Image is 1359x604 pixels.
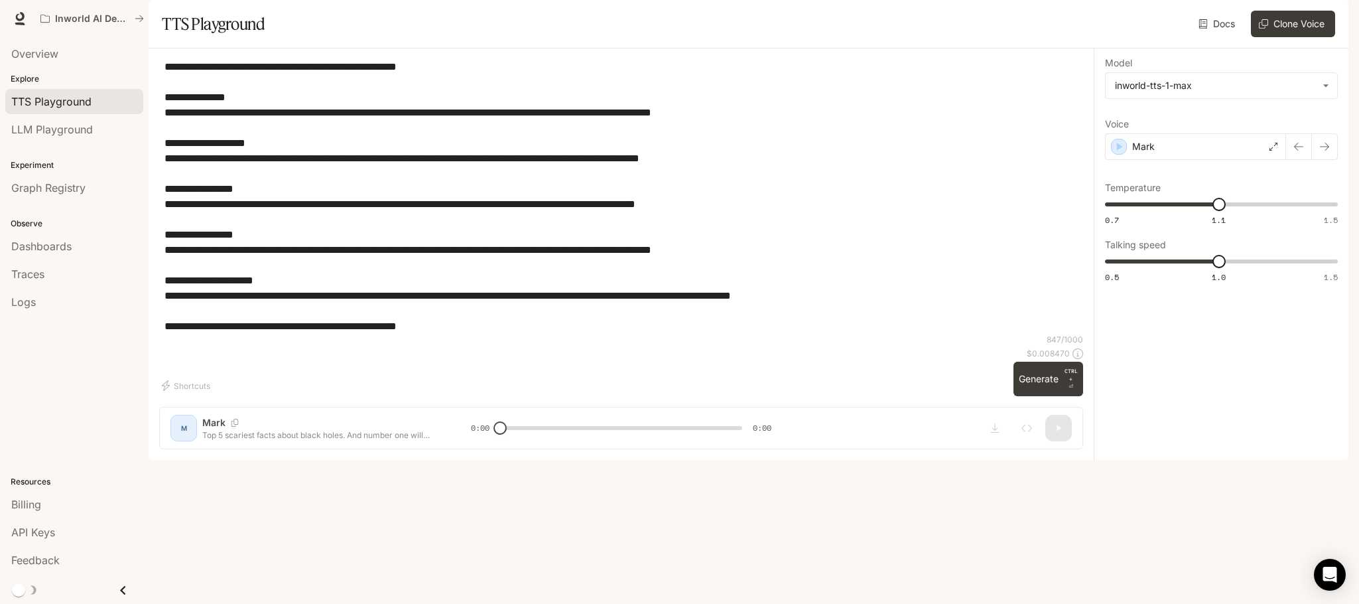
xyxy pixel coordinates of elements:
[1212,214,1226,226] span: 1.1
[1105,214,1119,226] span: 0.7
[1314,559,1346,591] div: Open Intercom Messenger
[1047,334,1083,345] p: 847 / 1000
[1105,240,1166,250] p: Talking speed
[1251,11,1335,37] button: Clone Voice
[55,13,129,25] p: Inworld AI Demos
[1196,11,1240,37] a: Docs
[1013,362,1083,396] button: GenerateCTRL +⏎
[1324,271,1338,283] span: 1.5
[1212,271,1226,283] span: 1.0
[1105,183,1161,192] p: Temperature
[1324,214,1338,226] span: 1.5
[1027,348,1070,359] p: $ 0.008470
[1132,140,1155,153] p: Mark
[1105,271,1119,283] span: 0.5
[1115,79,1316,92] div: inworld-tts-1-max
[1105,58,1132,68] p: Model
[34,5,150,32] button: All workspaces
[159,375,216,396] button: Shortcuts
[162,11,265,37] h1: TTS Playground
[1106,73,1337,98] div: inworld-tts-1-max
[1064,367,1078,383] p: CTRL +
[1064,367,1078,391] p: ⏎
[1105,119,1129,129] p: Voice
